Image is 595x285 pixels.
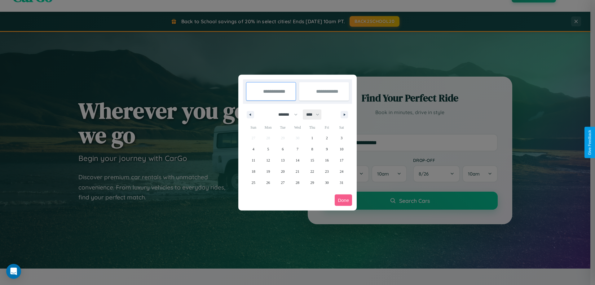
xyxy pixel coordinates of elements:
[588,130,592,155] div: Give Feedback
[311,144,313,155] span: 8
[261,166,275,177] button: 19
[335,194,352,206] button: Done
[305,166,320,177] button: 22
[320,144,334,155] button: 9
[320,166,334,177] button: 23
[290,122,305,132] span: Wed
[266,166,270,177] span: 19
[334,122,349,132] span: Sat
[282,144,284,155] span: 6
[305,132,320,144] button: 1
[281,155,285,166] span: 13
[266,177,270,188] span: 26
[334,132,349,144] button: 3
[325,155,329,166] span: 16
[340,166,343,177] span: 24
[275,155,290,166] button: 13
[6,264,21,279] div: Open Intercom Messenger
[275,177,290,188] button: 27
[297,144,298,155] span: 7
[326,132,328,144] span: 2
[326,144,328,155] span: 9
[261,177,275,188] button: 26
[261,155,275,166] button: 12
[290,177,305,188] button: 28
[334,155,349,166] button: 17
[320,122,334,132] span: Fri
[275,122,290,132] span: Tue
[340,155,343,166] span: 17
[261,122,275,132] span: Mon
[305,177,320,188] button: 29
[252,155,255,166] span: 11
[290,166,305,177] button: 21
[281,166,285,177] span: 20
[334,177,349,188] button: 31
[320,155,334,166] button: 16
[290,155,305,166] button: 14
[261,144,275,155] button: 5
[310,166,314,177] span: 22
[246,144,261,155] button: 4
[325,177,329,188] span: 30
[310,177,314,188] span: 29
[296,155,299,166] span: 14
[341,132,342,144] span: 3
[267,144,269,155] span: 5
[310,155,314,166] span: 15
[246,122,261,132] span: Sun
[340,177,343,188] span: 31
[253,144,254,155] span: 4
[246,155,261,166] button: 11
[334,144,349,155] button: 10
[246,177,261,188] button: 25
[320,177,334,188] button: 30
[296,177,299,188] span: 28
[290,144,305,155] button: 7
[334,166,349,177] button: 24
[252,177,255,188] span: 25
[275,144,290,155] button: 6
[275,166,290,177] button: 20
[296,166,299,177] span: 21
[325,166,329,177] span: 23
[311,132,313,144] span: 1
[252,166,255,177] span: 18
[281,177,285,188] span: 27
[305,122,320,132] span: Thu
[320,132,334,144] button: 2
[305,155,320,166] button: 15
[340,144,343,155] span: 10
[246,166,261,177] button: 18
[266,155,270,166] span: 12
[305,144,320,155] button: 8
